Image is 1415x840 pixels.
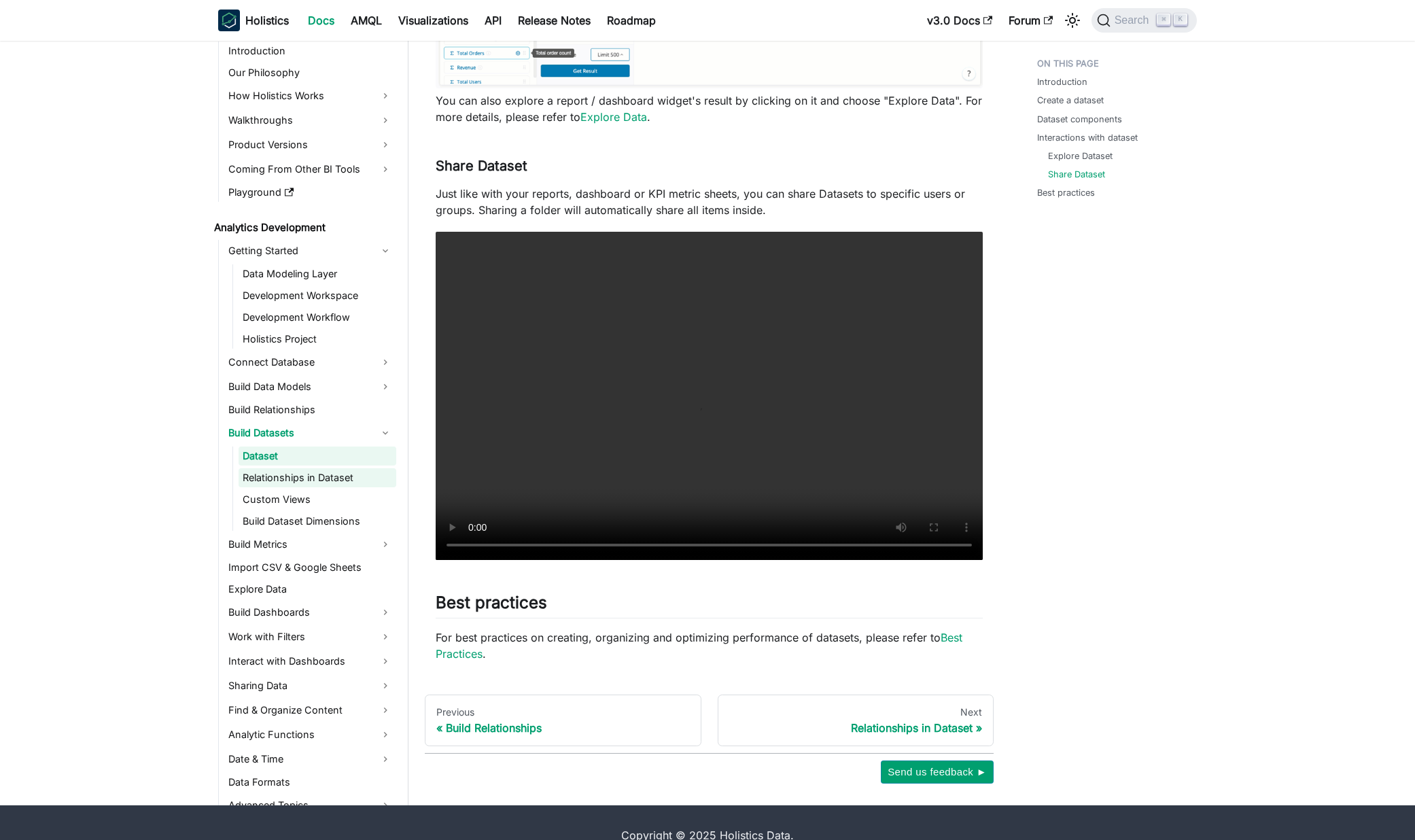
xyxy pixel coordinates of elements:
[224,748,396,770] a: Date & Time
[436,186,983,218] p: Just like with your reports, dashboard or KPI metric sheets, you can share Datasets to specific u...
[224,773,396,792] a: Data Formats
[239,308,396,327] a: Development Workflow
[224,85,396,107] a: How Holistics Works
[224,183,396,202] a: Playground
[436,92,983,125] p: You can also explore a report / dashboard widget's result by clicking on it and choose "Explore D...
[343,10,390,31] a: AMQL
[1174,14,1187,26] kbd: K
[1062,10,1083,31] button: Switch between dark and light mode (currently light mode)
[510,10,599,31] a: Release Notes
[218,10,289,31] a: HolisticsHolistics
[224,724,396,746] a: Analytic Functions
[224,699,396,721] a: Find & Organize Content
[1037,131,1138,144] a: Interactions with dataset
[476,10,510,31] a: API
[224,41,396,60] a: Introduction
[224,376,396,398] a: Build Data Models
[205,6,408,805] nav: Docs sidebar
[239,330,396,349] a: Holistics Project
[919,10,1000,31] a: v3.0 Docs
[436,706,690,718] div: Previous
[1037,75,1087,88] a: Introduction
[224,351,396,373] a: Connect Database
[239,264,396,283] a: Data Modeling Layer
[224,558,396,577] a: Import CSV & Google Sheets
[1048,168,1105,181] a: Share Dataset
[1111,14,1157,27] span: Search
[239,468,396,487] a: Relationships in Dataset
[239,490,396,509] a: Custom Views
[224,580,396,599] a: Explore Data
[224,675,396,697] a: Sharing Data
[718,695,994,746] a: NextRelationships in Dataset
[224,240,396,262] a: Getting Started
[436,158,983,175] h3: Share Dataset
[1000,10,1061,31] a: Forum
[224,533,396,555] a: Build Metrics
[390,10,476,31] a: Visualizations
[881,760,994,784] button: Send us feedback ►
[436,721,690,735] div: Build Relationships
[1037,94,1104,107] a: Create a dataset
[425,695,994,746] nav: Docs pages
[729,721,983,735] div: Relationships in Dataset
[224,134,396,156] a: Product Versions
[1037,186,1095,199] a: Best practices
[224,626,396,648] a: Work with Filters
[224,400,396,419] a: Build Relationships
[1091,8,1197,33] button: Search (Command+K)
[224,158,396,180] a: Coming From Other BI Tools
[436,593,983,618] h2: Best practices
[1048,150,1113,162] a: Explore Dataset
[300,10,343,31] a: Docs
[239,286,396,305] a: Development Workspace
[224,109,396,131] a: Walkthroughs
[239,512,396,531] a: Build Dataset Dimensions
[1037,113,1122,126] a: Dataset components
[580,110,647,124] a: Explore Data
[218,10,240,31] img: Holistics
[224,63,396,82] a: Our Philosophy
[888,763,987,781] span: Send us feedback ►
[224,601,396,623] a: Build Dashboards
[425,695,701,746] a: PreviousBuild Relationships
[1157,14,1170,26] kbd: ⌘
[245,12,289,29] b: Holistics
[224,422,396,444] a: Build Datasets
[224,794,396,816] a: Advanced Topics
[224,650,396,672] a: Interact with Dashboards
[729,706,983,718] div: Next
[210,218,396,237] a: Analytics Development
[239,447,396,466] a: Dataset
[436,232,983,560] video: Your browser does not support embedding video, but you can .
[436,629,983,662] p: For best practices on creating, organizing and optimizing performance of datasets, please refer to .
[599,10,664,31] a: Roadmap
